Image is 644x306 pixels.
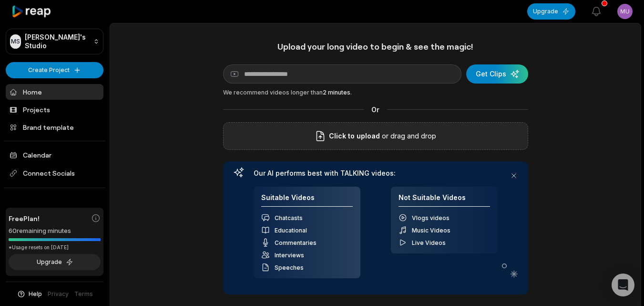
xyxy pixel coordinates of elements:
span: Commentaries [275,239,317,246]
span: Connect Socials [6,165,103,182]
button: Upgrade [9,254,101,270]
a: Home [6,84,103,100]
a: Projects [6,102,103,117]
div: *Usage resets on [DATE] [9,244,101,251]
span: Interviews [275,252,304,259]
button: Create Project [6,62,103,78]
span: Help [29,290,42,298]
div: MS [10,34,21,49]
span: Free Plan! [9,213,40,223]
p: [PERSON_NAME]'s Studio [25,33,90,50]
span: Speeches [275,264,304,271]
h4: Not Suitable Videos [399,193,490,207]
span: Vlogs videos [412,214,450,222]
a: Terms [74,290,93,298]
span: Chatcasts [275,214,303,222]
span: Music Videos [412,227,450,234]
span: Click to upload [329,130,380,142]
a: Privacy [48,290,69,298]
p: or drag and drop [380,130,436,142]
a: Brand template [6,119,103,135]
h1: Upload your long video to begin & see the magic! [223,41,528,52]
div: Open Intercom Messenger [612,274,634,296]
div: 60 remaining minutes [9,226,101,236]
h4: Suitable Videos [261,193,353,207]
button: Help [17,290,42,298]
button: Get Clips [466,64,528,84]
span: 2 minutes [323,89,350,96]
a: Calendar [6,147,103,163]
h3: Our AI performs best with TALKING videos: [254,169,498,178]
button: Upgrade [527,3,575,20]
span: Or [364,105,387,115]
span: Live Videos [412,239,446,246]
span: Educational [275,227,307,234]
div: We recommend videos longer than . [223,88,528,97]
